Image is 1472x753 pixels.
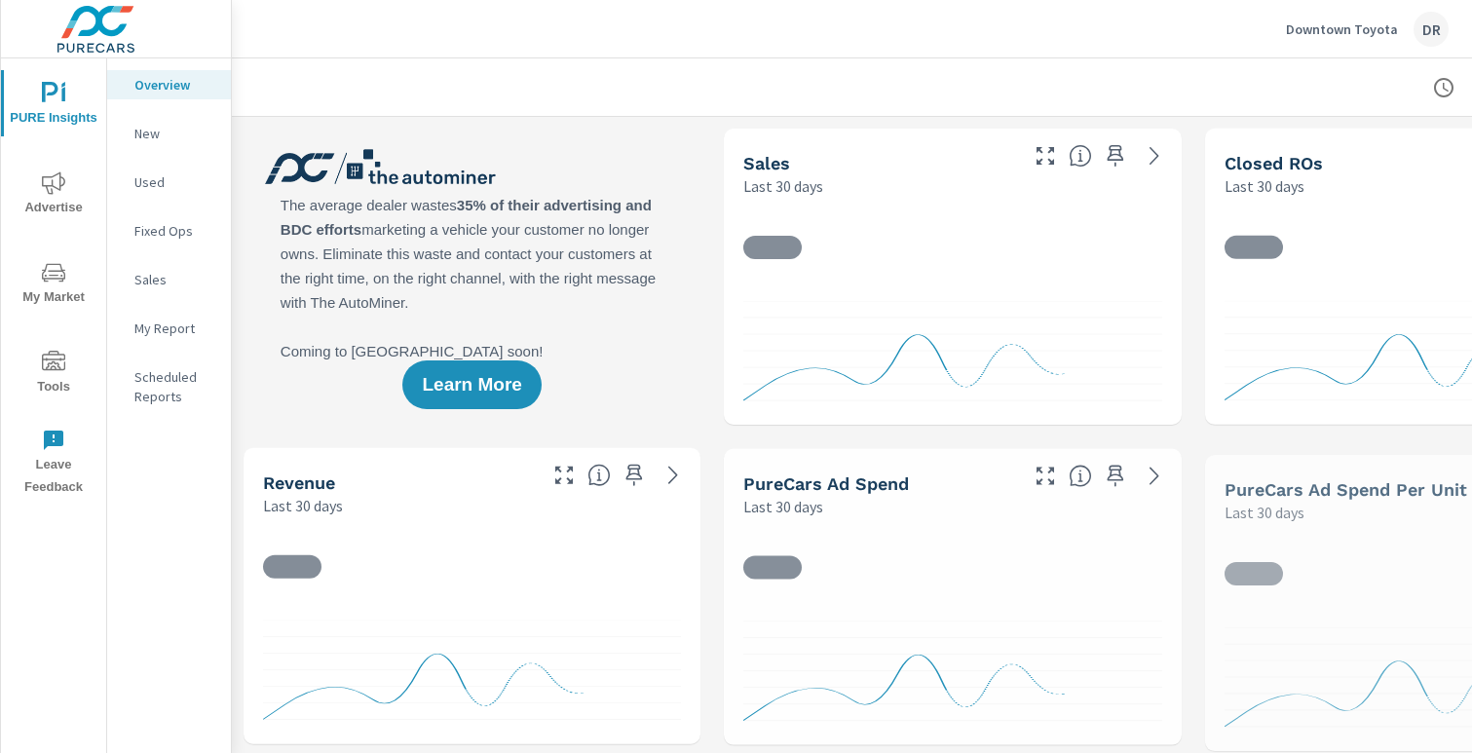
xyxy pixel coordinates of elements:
[7,429,100,499] span: Leave Feedback
[263,494,343,517] p: Last 30 days
[422,376,521,394] span: Learn More
[587,464,611,487] span: Total sales revenue over the selected date range. [Source: This data is sourced from the dealer’s...
[743,473,909,494] h5: PureCars Ad Spend
[107,70,231,99] div: Overview
[548,460,580,491] button: Make Fullscreen
[1069,465,1092,488] span: Total cost of media for all PureCars channels for the selected dealership group over the selected...
[1414,12,1449,47] div: DR
[1139,461,1170,492] a: See more details in report
[1030,461,1061,492] button: Make Fullscreen
[107,362,231,411] div: Scheduled Reports
[1100,140,1131,171] span: Save this to your personalized report
[1225,153,1323,173] h5: Closed ROs
[619,460,650,491] span: Save this to your personalized report
[134,221,215,241] p: Fixed Ops
[107,168,231,197] div: Used
[7,261,100,309] span: My Market
[1030,140,1061,171] button: Make Fullscreen
[1069,144,1092,168] span: Number of vehicles sold by the dealership over the selected date range. [Source: This data is sou...
[107,216,231,245] div: Fixed Ops
[7,351,100,398] span: Tools
[1,58,106,507] div: nav menu
[1100,461,1131,492] span: Save this to your personalized report
[134,75,215,94] p: Overview
[134,367,215,406] p: Scheduled Reports
[743,495,823,518] p: Last 30 days
[134,270,215,289] p: Sales
[134,172,215,192] p: Used
[402,360,541,409] button: Learn More
[743,174,823,198] p: Last 30 days
[107,119,231,148] div: New
[134,319,215,338] p: My Report
[107,314,231,343] div: My Report
[7,171,100,219] span: Advertise
[743,153,790,173] h5: Sales
[263,472,335,493] h5: Revenue
[1225,174,1304,198] p: Last 30 days
[1139,140,1170,171] a: See more details in report
[658,460,689,491] a: See more details in report
[7,82,100,130] span: PURE Insights
[1286,20,1398,38] p: Downtown Toyota
[1225,501,1304,524] p: Last 30 days
[107,265,231,294] div: Sales
[134,124,215,143] p: New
